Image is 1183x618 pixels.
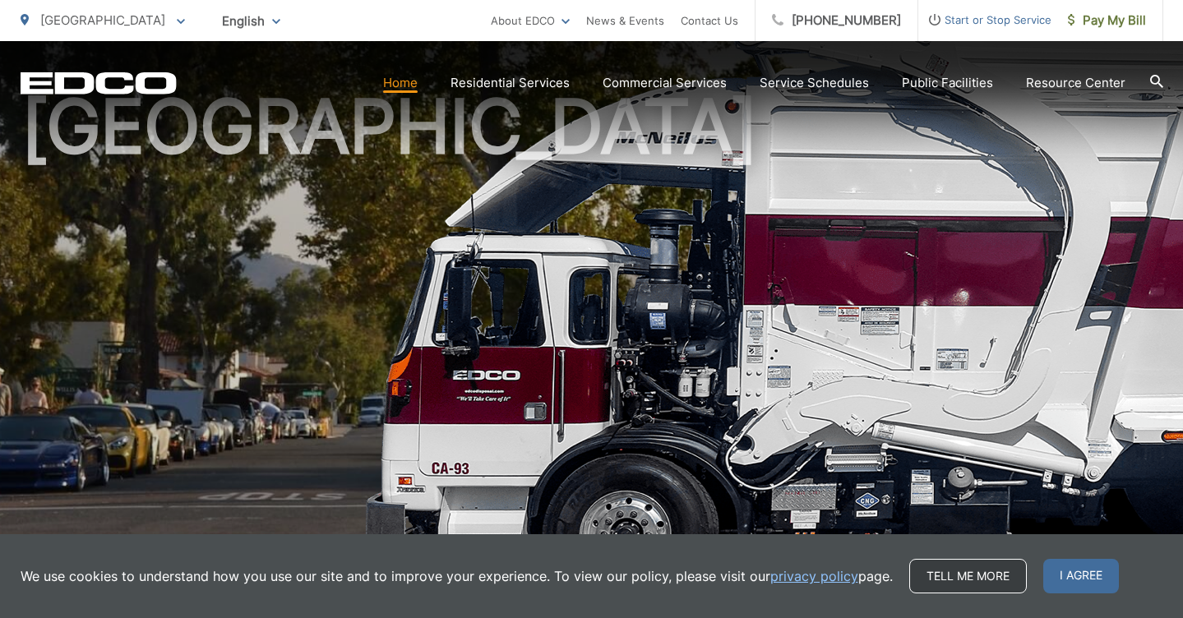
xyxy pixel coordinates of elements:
a: Tell me more [909,559,1027,593]
a: Home [383,73,418,93]
a: privacy policy [770,566,858,586]
p: We use cookies to understand how you use our site and to improve your experience. To view our pol... [21,566,893,586]
span: [GEOGRAPHIC_DATA] [40,12,165,28]
h1: [GEOGRAPHIC_DATA] [21,85,1163,606]
span: Pay My Bill [1068,11,1146,30]
a: Commercial Services [603,73,727,93]
span: I agree [1043,559,1119,593]
a: News & Events [586,11,664,30]
a: Residential Services [451,73,570,93]
a: EDCD logo. Return to the homepage. [21,71,177,95]
a: About EDCO [491,11,570,30]
a: Public Facilities [902,73,993,93]
a: Service Schedules [760,73,869,93]
a: Contact Us [681,11,738,30]
a: Resource Center [1026,73,1125,93]
span: English [210,7,293,35]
